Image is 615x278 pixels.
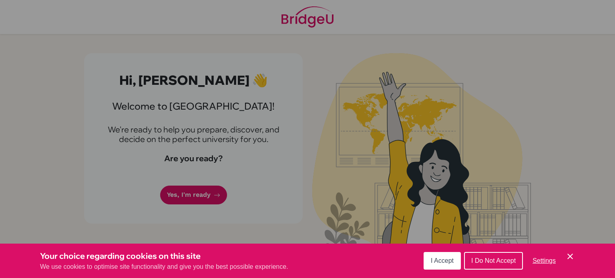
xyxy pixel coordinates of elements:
button: Save and close [565,252,575,261]
span: I Accept [431,257,454,264]
button: I Do Not Accept [464,252,523,270]
span: I Do Not Accept [471,257,516,264]
h3: Your choice regarding cookies on this site [40,250,288,262]
span: Settings [533,257,556,264]
button: I Accept [424,252,461,270]
button: Settings [526,253,562,269]
p: We use cookies to optimise site functionality and give you the best possible experience. [40,262,288,272]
